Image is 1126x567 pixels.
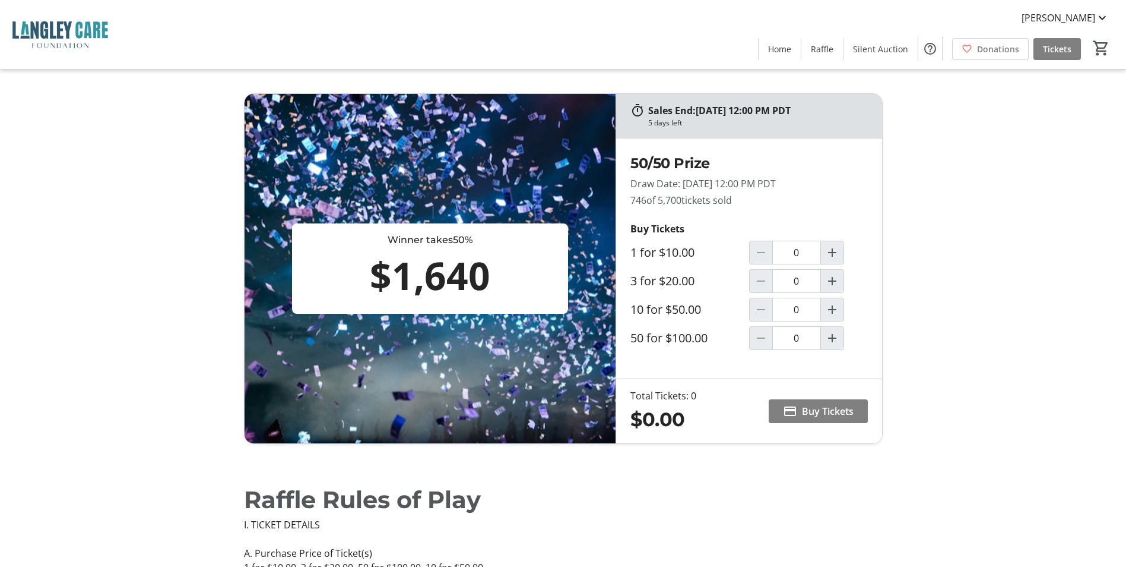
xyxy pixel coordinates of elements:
a: Silent Auction [843,38,918,60]
img: Langley Care Foundation 's Logo [7,5,113,64]
span: Donations [977,43,1019,55]
p: I. TICKET DETAILS [244,518,883,532]
span: Sales End: [648,104,696,117]
div: Total Tickets: 0 [630,389,696,403]
button: [PERSON_NAME] [1012,8,1119,27]
a: Home [759,38,801,60]
p: A. Purchase Price of Ticket(s) [244,546,883,560]
a: Donations [952,38,1029,60]
div: Raffle Rules of Play [244,482,883,518]
button: Increment by one [821,241,843,264]
div: $1,640 [297,247,564,304]
button: Increment by one [821,270,843,292]
p: Draw Date: [DATE] 12:00 PM PDT [630,177,868,191]
label: 50 for $100.00 [630,331,708,345]
button: Increment by one [821,327,843,349]
span: Silent Auction [853,43,908,55]
span: Raffle [811,43,833,55]
button: Help [918,37,942,61]
strong: Buy Tickets [630,222,684,235]
div: Winner takes [297,233,564,247]
span: of 5,700 [646,194,681,207]
div: 5 days left [648,118,682,128]
label: 10 for $50.00 [630,303,701,317]
span: Buy Tickets [802,404,854,418]
p: 746 tickets sold [630,193,868,207]
span: [PERSON_NAME] [1022,11,1095,25]
img: 50/50 Prize [245,94,616,443]
span: Tickets [1043,43,1071,55]
label: 3 for $20.00 [630,274,694,288]
a: Raffle [801,38,843,60]
button: Increment by one [821,298,843,321]
span: [DATE] 12:00 PM PDT [696,104,791,117]
a: Tickets [1033,38,1081,60]
button: Cart [1090,37,1112,59]
button: Buy Tickets [769,399,868,423]
div: $0.00 [630,405,696,434]
span: 50% [453,234,472,245]
label: 1 for $10.00 [630,245,694,260]
h2: 50/50 Prize [630,153,868,174]
span: Home [768,43,791,55]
